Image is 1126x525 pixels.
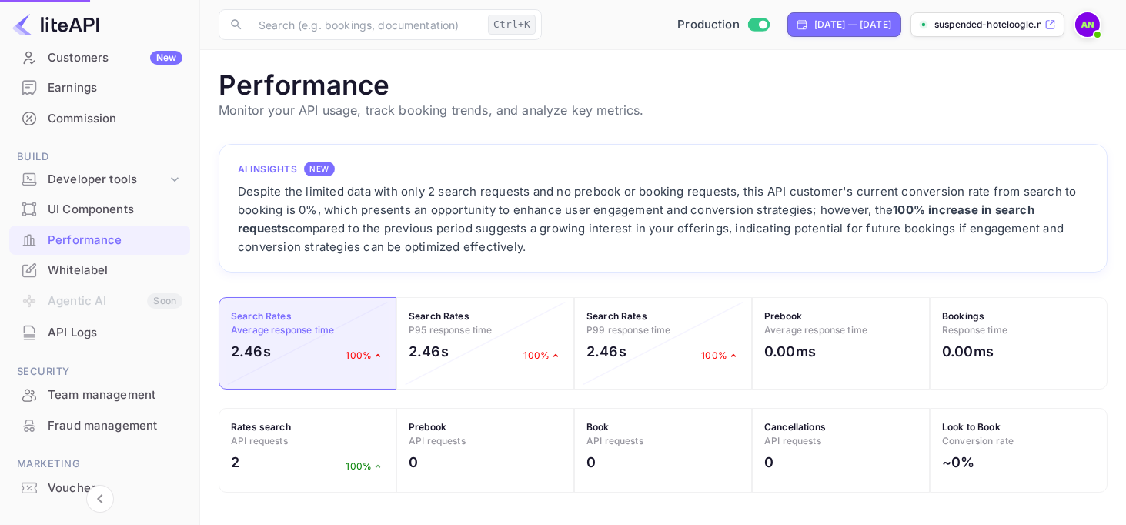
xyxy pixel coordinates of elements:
[48,201,182,219] div: UI Components
[942,310,984,322] strong: Bookings
[671,16,775,34] div: Switch to Sandbox mode
[586,435,643,446] span: API requests
[9,226,190,256] div: Performance
[409,421,446,433] strong: Prebook
[9,411,190,441] div: Fraud management
[219,101,1108,119] p: Monitor your API usage, track booking trends, and analyze key metrics.
[942,341,994,362] h2: 0.00ms
[586,324,671,336] span: P99 response time
[586,421,610,433] strong: Book
[9,43,190,73] div: CustomersNew
[523,349,562,363] p: 100%
[934,18,1041,32] p: suspended-hoteloogle.n...
[764,310,802,322] strong: Prebook
[488,15,536,35] div: Ctrl+K
[9,380,190,410] div: Team management
[9,73,190,102] a: Earnings
[9,73,190,103] div: Earnings
[9,318,190,348] div: API Logs
[48,171,167,189] div: Developer tools
[764,341,816,362] h2: 0.00ms
[409,310,469,322] strong: Search Rates
[9,104,190,132] a: Commission
[586,341,626,362] h2: 2.46s
[48,480,182,497] div: Vouchers
[942,452,974,473] h2: ~0%
[9,43,190,72] a: CustomersNew
[9,411,190,440] a: Fraud management
[814,18,891,32] div: [DATE] — [DATE]
[238,162,298,176] h4: AI Insights
[1075,12,1100,37] img: Asaad Nofal
[9,149,190,166] span: Build
[231,452,239,473] h2: 2
[48,417,182,435] div: Fraud management
[409,324,493,336] span: P95 response time
[409,341,449,362] h2: 2.46s
[9,256,190,286] div: Whitelabel
[48,386,182,404] div: Team management
[701,349,740,363] p: 100%
[231,435,288,446] span: API requests
[48,262,182,279] div: Whitelabel
[48,324,182,342] div: API Logs
[238,182,1088,256] div: Despite the limited data with only 2 search requests and no prebook or booking requests, this API...
[942,421,1001,433] strong: Look to Book
[942,324,1007,336] span: Response time
[48,79,182,97] div: Earnings
[231,310,292,322] strong: Search Rates
[86,485,114,513] button: Collapse navigation
[346,349,384,363] p: 100%
[9,456,190,473] span: Marketing
[9,473,190,502] a: Vouchers
[677,16,740,34] span: Production
[48,49,182,67] div: Customers
[231,341,271,362] h2: 2.46s
[9,363,190,380] span: Security
[9,380,190,409] a: Team management
[586,452,596,473] h2: 0
[48,110,182,128] div: Commission
[231,421,291,433] strong: Rates search
[9,104,190,134] div: Commission
[9,195,190,225] div: UI Components
[150,51,182,65] div: New
[48,232,182,249] div: Performance
[9,226,190,254] a: Performance
[764,435,821,446] span: API requests
[9,318,190,346] a: API Logs
[9,195,190,223] a: UI Components
[764,421,826,433] strong: Cancellations
[409,435,466,446] span: API requests
[304,162,335,176] div: NEW
[9,166,190,193] div: Developer tools
[249,9,482,40] input: Search (e.g. bookings, documentation)
[12,12,99,37] img: LiteAPI logo
[9,256,190,284] a: Whitelabel
[764,452,773,473] h2: 0
[764,324,867,336] span: Average response time
[942,435,1014,446] span: Conversion rate
[9,473,190,503] div: Vouchers
[231,324,334,336] span: Average response time
[219,69,1108,101] h1: Performance
[409,452,418,473] h2: 0
[346,460,384,473] p: 100%
[787,12,901,37] div: Click to change the date range period
[586,310,647,322] strong: Search Rates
